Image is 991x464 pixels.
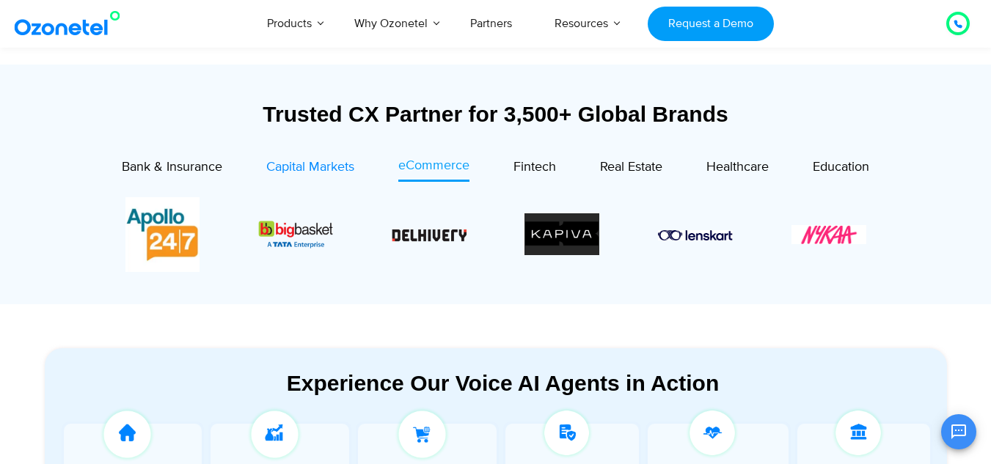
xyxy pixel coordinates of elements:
[398,158,469,174] span: eCommerce
[513,159,556,175] span: Fintech
[706,159,769,175] span: Healthcare
[648,7,773,41] a: Request a Demo
[513,156,556,182] a: Fintech
[122,156,222,182] a: Bank & Insurance
[266,156,354,182] a: Capital Markets
[813,159,869,175] span: Education
[122,159,222,175] span: Bank & Insurance
[59,370,947,396] div: Experience Our Voice AI Agents in Action
[600,156,662,182] a: Real Estate
[266,159,354,175] span: Capital Markets
[45,101,947,127] div: Trusted CX Partner for 3,500+ Global Brands
[398,156,469,182] a: eCommerce
[600,159,662,175] span: Real Estate
[941,414,976,449] button: Open chat
[706,156,769,182] a: Healthcare
[813,156,869,182] a: Education
[125,197,866,272] div: Image Carousel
